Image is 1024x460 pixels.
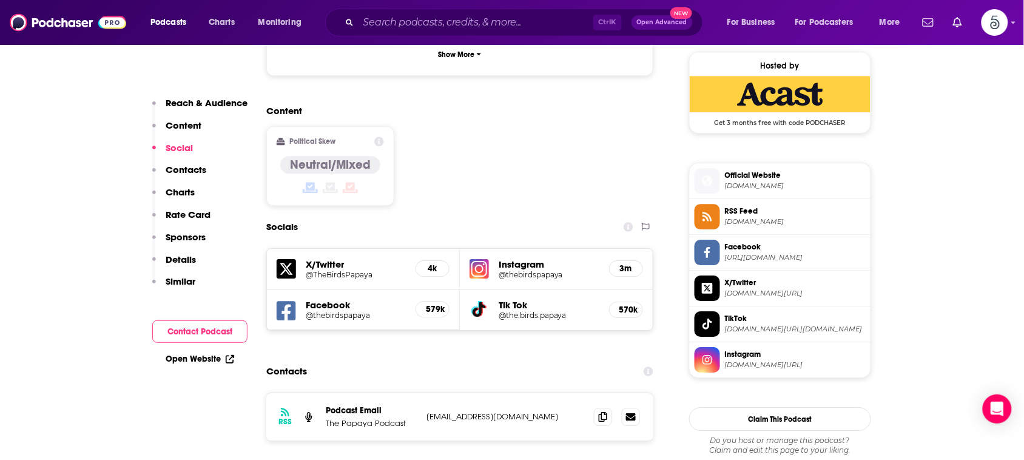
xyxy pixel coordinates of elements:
p: Podcast Email [326,405,417,416]
span: Ctrl K [593,15,622,30]
button: Rate Card [152,209,211,231]
p: Contacts [166,164,206,175]
h2: Political Skew [290,137,336,146]
a: Instagram[DOMAIN_NAME][URL] [695,347,866,373]
p: Similar [166,276,195,287]
span: https://www.facebook.com/thebirdspapaya [725,253,866,262]
h2: Content [266,105,644,117]
a: RSS Feed[DOMAIN_NAME] [695,204,866,229]
a: Official Website[DOMAIN_NAME] [695,168,866,194]
h5: X/Twitter [306,259,406,270]
span: RSS Feed [725,206,866,217]
span: TikTok [725,313,866,324]
h5: Tik Tok [499,299,599,311]
h3: RSS [278,417,292,427]
button: open menu [719,13,790,32]
button: Sponsors [152,231,206,254]
p: Rate Card [166,209,211,220]
button: Claim This Podcast [689,407,871,431]
span: Do you host or manage this podcast? [689,436,871,445]
a: Show notifications dropdown [918,12,938,33]
h5: 570k [619,305,633,315]
span: twitter.com/TheBirdsPapaya [725,289,866,298]
button: open menu [250,13,317,32]
button: open menu [142,13,202,32]
p: Social [166,142,193,154]
button: Contacts [152,164,206,186]
span: Get 3 months free with code PODCHASER [690,112,871,127]
div: Claim and edit this page to your liking. [689,436,871,455]
span: Podcasts [150,14,186,31]
span: thebirdspapaya.com [725,181,866,191]
a: Acast Deal: Get 3 months free with code PODCHASER [690,76,871,126]
button: Social [152,142,193,164]
p: The Papaya Podcast [326,418,417,428]
div: Hosted by [690,61,871,71]
span: Logged in as Spiral5-G2 [982,9,1008,36]
span: Monitoring [258,14,301,31]
button: Content [152,120,201,142]
button: Contact Podcast [152,320,248,343]
span: More [880,14,900,31]
p: Show More [439,50,475,59]
h2: Socials [266,215,298,238]
span: tiktok.com/@the.birds.papaya [725,325,866,334]
img: Acast Deal: Get 3 months free with code PODCHASER [690,76,871,112]
p: Sponsors [166,231,206,243]
span: Charts [209,14,235,31]
span: Facebook [725,242,866,252]
h5: 579k [426,304,439,314]
h5: Facebook [306,299,406,311]
button: Charts [152,186,195,209]
button: Open AdvancedNew [632,15,693,30]
span: feeds.acast.com [725,217,866,226]
button: open menu [787,13,871,32]
div: Search podcasts, credits, & more... [337,8,715,36]
button: Show More [277,43,643,66]
a: @thebirdspapaya [499,270,599,279]
p: Charts [166,186,195,198]
p: [EMAIL_ADDRESS][DOMAIN_NAME] [426,411,584,422]
a: Facebook[URL][DOMAIN_NAME] [695,240,866,265]
a: @TheBirdsPapaya [306,270,406,279]
a: TikTok[DOMAIN_NAME][URL][DOMAIN_NAME] [695,311,866,337]
button: Reach & Audience [152,97,248,120]
a: Show notifications dropdown [948,12,967,33]
span: Instagram [725,349,866,360]
span: Open Advanced [637,19,687,25]
div: Open Intercom Messenger [983,394,1012,424]
span: Official Website [725,170,866,181]
a: @thebirdspapaya [306,311,406,320]
span: For Podcasters [795,14,854,31]
span: X/Twitter [725,277,866,288]
span: For Business [727,14,775,31]
button: Show profile menu [982,9,1008,36]
h4: Neutral/Mixed [290,157,371,172]
img: Podchaser - Follow, Share and Rate Podcasts [10,11,126,34]
button: Details [152,254,196,276]
img: User Profile [982,9,1008,36]
a: @the.birds.papaya [499,311,599,320]
input: Search podcasts, credits, & more... [359,13,593,32]
a: Charts [201,13,242,32]
a: Open Website [166,354,234,364]
h2: Contacts [266,360,307,383]
h5: 3m [619,263,633,274]
button: Similar [152,276,195,298]
h5: 4k [426,263,439,274]
p: Details [166,254,196,265]
img: iconImage [470,259,489,279]
h5: Instagram [499,259,599,270]
a: X/Twitter[DOMAIN_NAME][URL] [695,276,866,301]
p: Reach & Audience [166,97,248,109]
span: New [670,7,692,19]
button: open menu [871,13,915,32]
span: instagram.com/thebirdspapaya [725,360,866,370]
p: Content [166,120,201,131]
